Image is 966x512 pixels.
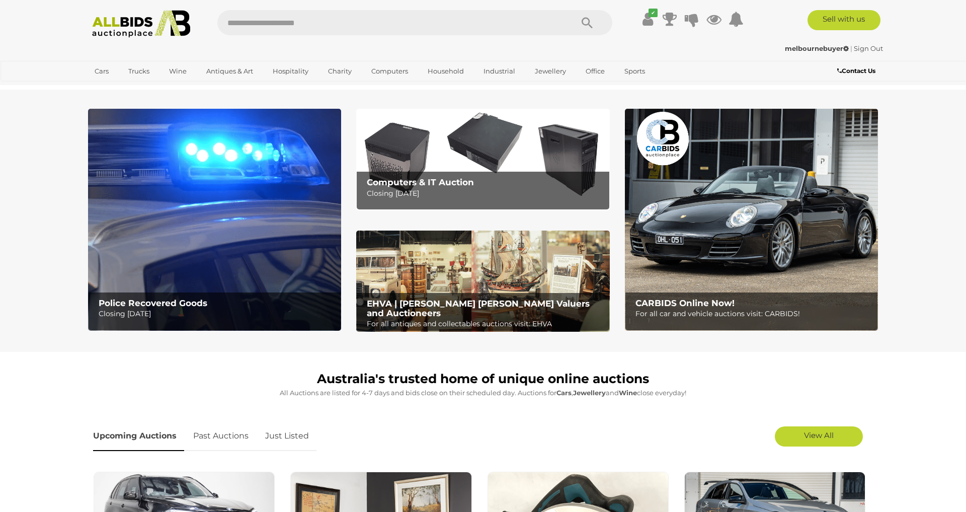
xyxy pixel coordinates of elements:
[93,387,873,399] p: All Auctions are listed for 4-7 days and bids close on their scheduled day. Auctions for , and cl...
[356,109,609,210] img: Computers & IT Auction
[850,44,852,52] span: |
[258,421,316,451] a: Just Listed
[579,63,611,80] a: Office
[635,308,872,320] p: For all car and vehicle auctions visit: CARBIDS!
[88,80,173,96] a: [GEOGRAPHIC_DATA]
[99,298,207,308] b: Police Recovered Goods
[356,109,609,210] a: Computers & IT Auction Computers & IT Auction Closing [DATE]
[93,421,184,451] a: Upcoming Auctions
[186,421,256,451] a: Past Auctions
[619,389,637,397] strong: Wine
[635,298,735,308] b: CARBIDS Online Now!
[88,109,341,331] a: Police Recovered Goods Police Recovered Goods Closing [DATE]
[785,44,849,52] strong: melbournebuyer
[356,231,609,332] img: EHVA | Evans Hastings Valuers and Auctioneers
[477,63,522,80] a: Industrial
[837,67,875,75] b: Contact Us
[93,372,873,386] h1: Australia's trusted home of unique online auctions
[88,63,115,80] a: Cars
[87,10,196,38] img: Allbids.com.au
[367,187,604,200] p: Closing [DATE]
[562,10,612,35] button: Search
[421,63,470,80] a: Household
[365,63,415,80] a: Computers
[808,10,880,30] a: Sell with us
[321,63,358,80] a: Charity
[367,318,604,330] p: For all antiques and collectables auctions visit: EHVA
[122,63,156,80] a: Trucks
[640,10,655,28] a: ✔
[88,109,341,331] img: Police Recovered Goods
[266,63,315,80] a: Hospitality
[804,430,834,440] span: View All
[556,389,572,397] strong: Cars
[163,63,193,80] a: Wine
[618,63,652,80] a: Sports
[775,426,863,447] a: View All
[367,177,474,187] b: Computers & IT Auction
[854,44,883,52] a: Sign Out
[367,299,590,318] b: EHVA | [PERSON_NAME] [PERSON_NAME] Valuers and Auctioneers
[785,44,850,52] a: melbournebuyer
[200,63,260,80] a: Antiques & Art
[625,109,878,331] img: CARBIDS Online Now!
[573,389,606,397] strong: Jewellery
[356,231,609,332] a: EHVA | Evans Hastings Valuers and Auctioneers EHVA | [PERSON_NAME] [PERSON_NAME] Valuers and Auct...
[649,9,658,17] i: ✔
[99,308,336,320] p: Closing [DATE]
[837,65,878,77] a: Contact Us
[528,63,573,80] a: Jewellery
[625,109,878,331] a: CARBIDS Online Now! CARBIDS Online Now! For all car and vehicle auctions visit: CARBIDS!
